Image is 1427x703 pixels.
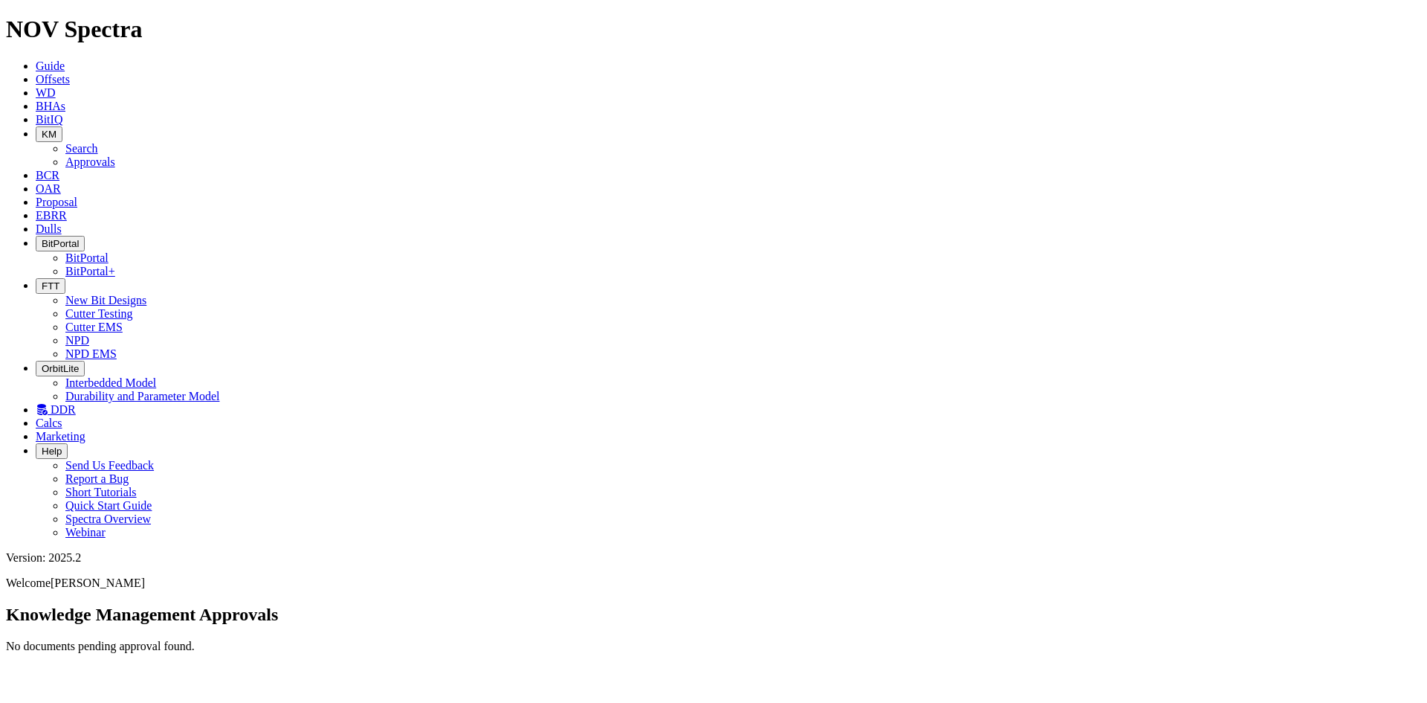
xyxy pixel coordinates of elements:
button: KM [36,126,62,142]
a: WD [36,86,56,99]
a: Webinar [65,526,106,539]
a: BHAs [36,100,65,112]
a: BitPortal [65,251,109,264]
a: Cutter EMS [65,321,123,333]
button: FTT [36,278,65,294]
a: New Bit Designs [65,294,146,306]
span: DDR [51,403,76,416]
a: BCR [36,169,59,182]
a: Proposal [36,196,77,208]
button: BitPortal [36,236,85,251]
a: Short Tutorials [65,486,137,498]
span: KM [42,129,56,140]
h2: Knowledge Management Approvals [6,605,1421,625]
a: Calcs [36,417,62,429]
a: Report a Bug [65,472,129,485]
a: NPD EMS [65,347,117,360]
a: Offsets [36,73,70,86]
a: Quick Start Guide [65,499,152,512]
h1: NOV Spectra [6,16,1421,43]
a: Interbedded Model [65,376,156,389]
p: Welcome [6,577,1421,590]
span: Help [42,446,62,457]
a: NPD [65,334,89,347]
span: FTT [42,280,59,292]
span: [PERSON_NAME] [51,577,145,589]
a: Cutter Testing [65,307,133,320]
a: Dulls [36,222,62,235]
a: Durability and Parameter Model [65,390,220,402]
a: Guide [36,60,65,72]
button: Help [36,443,68,459]
a: Approvals [65,155,115,168]
a: Search [65,142,98,155]
div: Version: 2025.2 [6,551,1421,565]
a: OAR [36,182,61,195]
a: Spectra Overview [65,513,151,525]
a: BitPortal+ [65,265,115,277]
span: BitPortal [42,238,79,249]
p: No documents pending approval found. [6,640,1421,653]
a: DDR [36,403,76,416]
a: Send Us Feedback [65,459,154,472]
span: OrbitLite [42,363,79,374]
button: OrbitLite [36,361,85,376]
a: Marketing [36,430,85,443]
a: BitIQ [36,113,62,126]
a: EBRR [36,209,67,222]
